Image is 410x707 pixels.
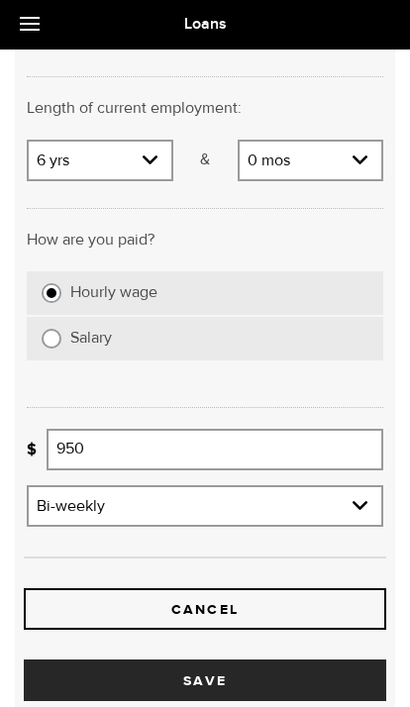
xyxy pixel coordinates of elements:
span: Loans [184,15,227,34]
button: Open LiveChat chat widget [16,8,75,67]
p: How are you paid? [27,230,383,252]
button: Cancel [24,588,386,630]
label: Salary [70,329,368,349]
p: & [173,150,238,171]
p: Length of current employment: [27,98,383,120]
button: Save [24,659,386,701]
input: Hourly wage [42,283,61,303]
label: Hourly wage [70,283,368,303]
input: Salary [42,329,61,349]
